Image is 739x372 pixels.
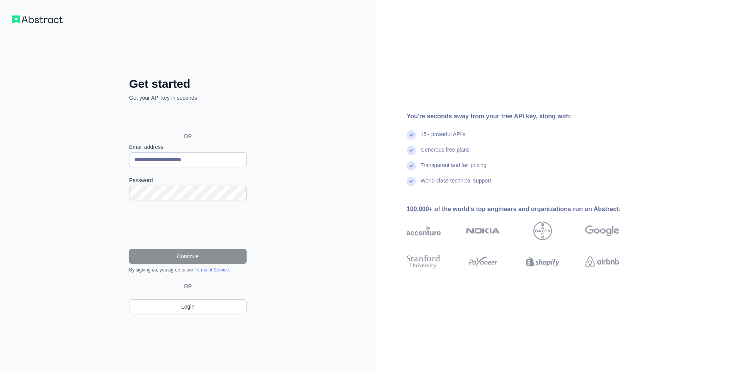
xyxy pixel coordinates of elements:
img: check mark [407,146,416,155]
img: check mark [407,161,416,171]
div: 100,000+ of the world's top engineers and organizations run on Abstract: [407,205,644,214]
span: OR [181,282,195,290]
h2: Get started [129,77,247,91]
iframe: reCAPTCHA [129,210,247,240]
a: Terms of Service [194,267,229,273]
img: check mark [407,177,416,186]
img: shopify [526,253,560,270]
div: 15+ powerful API's [421,130,465,146]
img: airbnb [585,253,619,270]
img: accenture [407,222,441,240]
div: Generous free plans [421,146,470,161]
img: bayer [533,222,552,240]
img: nokia [466,222,500,240]
div: Transparent and fair pricing [421,161,487,177]
img: payoneer [466,253,500,270]
img: check mark [407,130,416,140]
div: By signing up, you agree to our . [129,267,247,273]
img: Workflow [12,15,63,23]
button: Continue [129,249,247,264]
div: You're seconds away from your free API key, along with: [407,112,644,121]
iframe: Sign in with Google Button [125,110,249,127]
a: Login [129,299,247,314]
label: Email address [129,143,247,151]
label: Password [129,176,247,184]
img: stanford university [407,253,441,270]
span: OR [178,132,198,140]
p: Get your API key in seconds [129,94,247,102]
div: World-class technical support [421,177,491,192]
img: google [585,222,619,240]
